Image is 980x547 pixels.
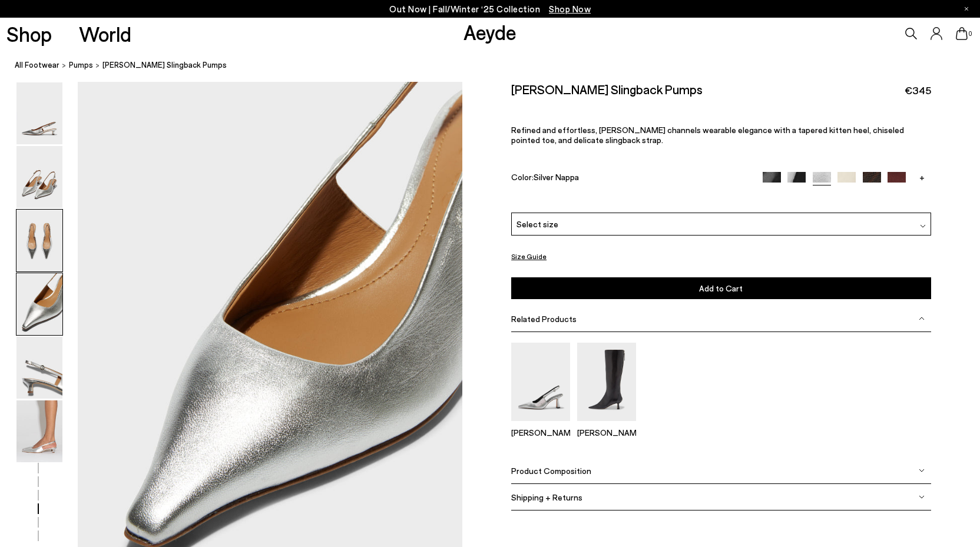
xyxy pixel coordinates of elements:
a: Fernanda Slingback Pumps [PERSON_NAME] [511,413,570,437]
span: Add to Cart [699,283,743,293]
span: Product Composition [511,465,591,475]
span: Refined and effortless, [PERSON_NAME] channels wearable elegance with a tapered kitten heel, chis... [511,125,904,145]
span: Select size [517,218,558,230]
h2: [PERSON_NAME] Slingback Pumps [511,82,703,97]
img: Catrina Slingback Pumps - Image 1 [16,82,62,144]
a: pumps [69,59,93,71]
span: 0 [968,31,974,37]
img: Catrina Slingback Pumps - Image 3 [16,210,62,271]
button: Size Guide [511,249,547,264]
div: Color: [511,172,749,185]
img: svg%3E [919,468,925,473]
img: svg%3E [919,494,925,500]
p: Out Now | Fall/Winter ‘25 Collection [389,2,591,16]
img: svg%3E [920,223,926,229]
img: Catrina Slingback Pumps - Image 2 [16,146,62,208]
p: [PERSON_NAME] [577,427,636,437]
a: Shop [6,24,52,44]
span: Shipping + Returns [511,492,582,502]
a: Alexis Dual-Tone High Boots [PERSON_NAME] [577,413,636,437]
p: [PERSON_NAME] [511,427,570,437]
button: Add to Cart [511,277,931,299]
img: Catrina Slingback Pumps - Image 4 [16,273,62,335]
img: Fernanda Slingback Pumps [511,343,570,421]
span: [PERSON_NAME] Slingback Pumps [102,59,227,71]
a: All Footwear [15,59,59,71]
img: Catrina Slingback Pumps - Image 6 [16,400,62,462]
a: 0 [956,27,968,40]
img: svg%3E [919,316,925,321]
a: World [79,24,131,44]
span: €345 [905,83,931,98]
span: pumps [69,60,93,69]
a: + [913,172,931,183]
img: Alexis Dual-Tone High Boots [577,343,636,421]
nav: breadcrumb [15,49,980,82]
span: Navigate to /collections/new-in [549,4,591,14]
a: Aeyde [463,19,517,44]
span: Related Products [511,314,577,324]
span: Silver Nappa [534,172,579,182]
img: Catrina Slingback Pumps - Image 5 [16,337,62,399]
